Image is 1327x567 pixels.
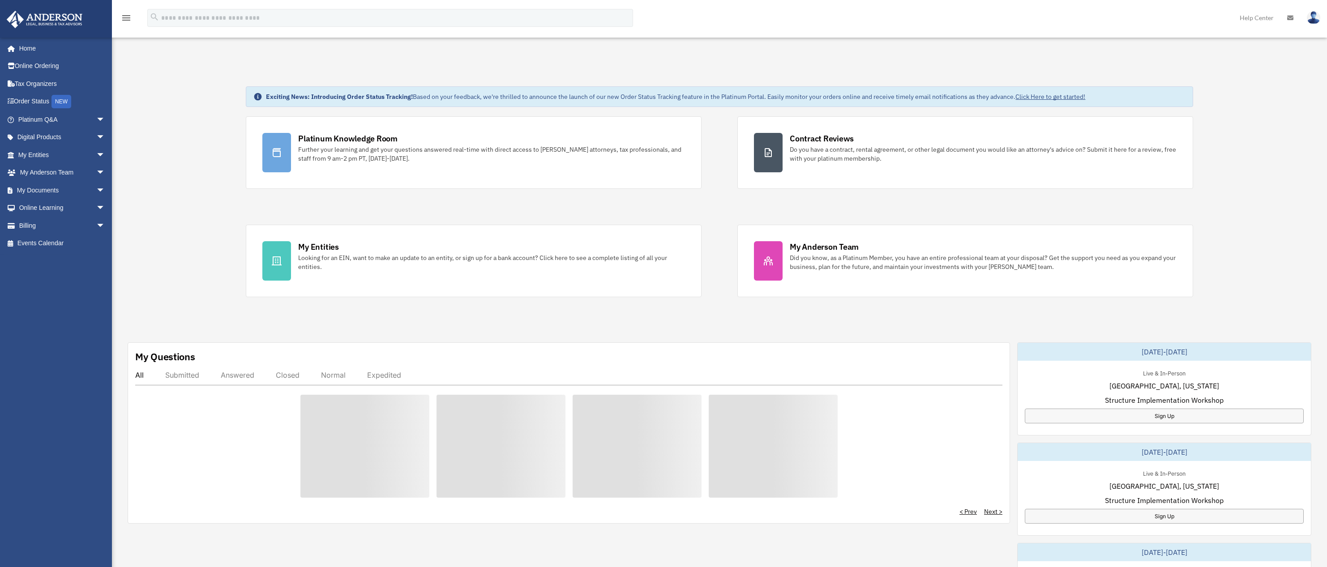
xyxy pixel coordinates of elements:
span: Structure Implementation Workshop [1105,395,1224,405]
div: Live & In-Person [1136,368,1193,377]
div: My Anderson Team [790,241,859,252]
span: [GEOGRAPHIC_DATA], [US_STATE] [1109,380,1219,391]
div: Platinum Knowledge Room [298,133,398,144]
a: Billingarrow_drop_down [6,217,119,234]
span: arrow_drop_down [96,164,114,182]
div: Normal [321,371,346,379]
a: Sign Up [1025,509,1304,524]
a: menu [121,16,132,23]
a: Click Here to get started! [1015,93,1085,101]
a: Online Learningarrow_drop_down [6,199,119,217]
a: My Entitiesarrow_drop_down [6,146,119,164]
div: Live & In-Person [1136,468,1193,477]
a: Sign Up [1025,409,1304,423]
a: Platinum Knowledge Room Further your learning and get your questions answered real-time with dire... [246,116,702,189]
a: Tax Organizers [6,75,119,93]
span: arrow_drop_down [96,181,114,200]
div: Expedited [367,371,401,379]
div: Contract Reviews [790,133,854,144]
div: [DATE]-[DATE] [1018,343,1311,361]
a: Digital Productsarrow_drop_down [6,128,119,146]
span: arrow_drop_down [96,146,114,164]
div: Submitted [165,371,199,379]
img: User Pic [1307,11,1320,24]
div: Based on your feedback, we're thrilled to announce the launch of our new Order Status Tracking fe... [266,92,1085,101]
a: My Entities Looking for an EIN, want to make an update to an entity, or sign up for a bank accoun... [246,225,702,297]
div: All [135,371,144,379]
div: NEW [51,95,71,108]
div: [DATE]-[DATE] [1018,543,1311,561]
div: Answered [221,371,254,379]
span: arrow_drop_down [96,111,114,129]
div: Did you know, as a Platinum Member, you have an entire professional team at your disposal? Get th... [790,253,1177,271]
a: Contract Reviews Do you have a contract, rental agreement, or other legal document you would like... [737,116,1193,189]
div: My Entities [298,241,338,252]
span: arrow_drop_down [96,217,114,235]
a: Platinum Q&Aarrow_drop_down [6,111,119,128]
img: Anderson Advisors Platinum Portal [4,11,85,28]
div: [DATE]-[DATE] [1018,443,1311,461]
strong: Exciting News: Introducing Order Status Tracking! [266,93,413,101]
a: My Anderson Teamarrow_drop_down [6,164,119,182]
div: Further your learning and get your questions answered real-time with direct access to [PERSON_NAM... [298,145,685,163]
div: Closed [276,371,300,379]
a: < Prev [959,507,977,516]
a: Events Calendar [6,234,119,252]
span: Structure Implementation Workshop [1105,495,1224,506]
div: Looking for an EIN, want to make an update to an entity, or sign up for a bank account? Click her... [298,253,685,271]
a: My Anderson Team Did you know, as a Platinum Member, you have an entire professional team at your... [737,225,1193,297]
a: Online Ordering [6,57,119,75]
span: arrow_drop_down [96,199,114,217]
i: menu [121,13,132,23]
span: arrow_drop_down [96,128,114,147]
a: Order StatusNEW [6,93,119,111]
a: Next > [984,507,1002,516]
a: Home [6,39,114,57]
div: My Questions [135,350,195,363]
a: My Documentsarrow_drop_down [6,181,119,199]
div: Do you have a contract, rental agreement, or other legal document you would like an attorney's ad... [790,145,1177,163]
i: search [150,12,159,22]
span: [GEOGRAPHIC_DATA], [US_STATE] [1109,481,1219,491]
